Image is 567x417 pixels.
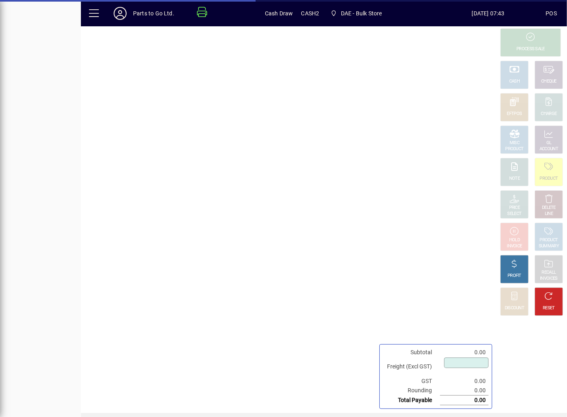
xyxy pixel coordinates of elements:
[539,176,558,182] div: PRODUCT
[107,6,133,21] button: Profile
[541,79,556,85] div: CHEQUE
[509,79,520,85] div: CASH
[509,205,520,211] div: PRICE
[539,243,559,249] div: SUMMARY
[383,348,440,357] td: Subtotal
[508,211,522,217] div: SELECT
[541,111,557,117] div: CHARGE
[509,176,520,182] div: NOTE
[505,305,524,311] div: DISCOUNT
[431,7,546,20] span: [DATE] 07:43
[540,276,557,282] div: INVOICES
[440,377,489,386] td: 0.00
[383,386,440,396] td: Rounding
[265,7,293,20] span: Cash Draw
[301,7,319,20] span: CASH2
[440,396,489,405] td: 0.00
[383,396,440,405] td: Total Payable
[546,7,557,20] div: POS
[440,386,489,396] td: 0.00
[542,205,556,211] div: DELETE
[383,357,440,377] td: Freight (Excl GST)
[546,140,552,146] div: GL
[440,348,489,357] td: 0.00
[383,377,440,386] td: GST
[539,237,558,243] div: PRODUCT
[327,6,385,21] span: DAE - Bulk Store
[509,237,520,243] div: HOLD
[545,211,553,217] div: LINE
[543,305,555,311] div: RESET
[507,111,522,117] div: EFTPOS
[516,46,545,52] div: PROCESS SALE
[510,140,519,146] div: MISC
[539,146,558,152] div: ACCOUNT
[133,7,174,20] div: Parts to Go Ltd.
[542,270,556,276] div: RECALL
[508,273,521,279] div: PROFIT
[507,243,522,249] div: INVOICE
[505,146,523,152] div: PRODUCT
[341,7,382,20] span: DAE - Bulk Store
